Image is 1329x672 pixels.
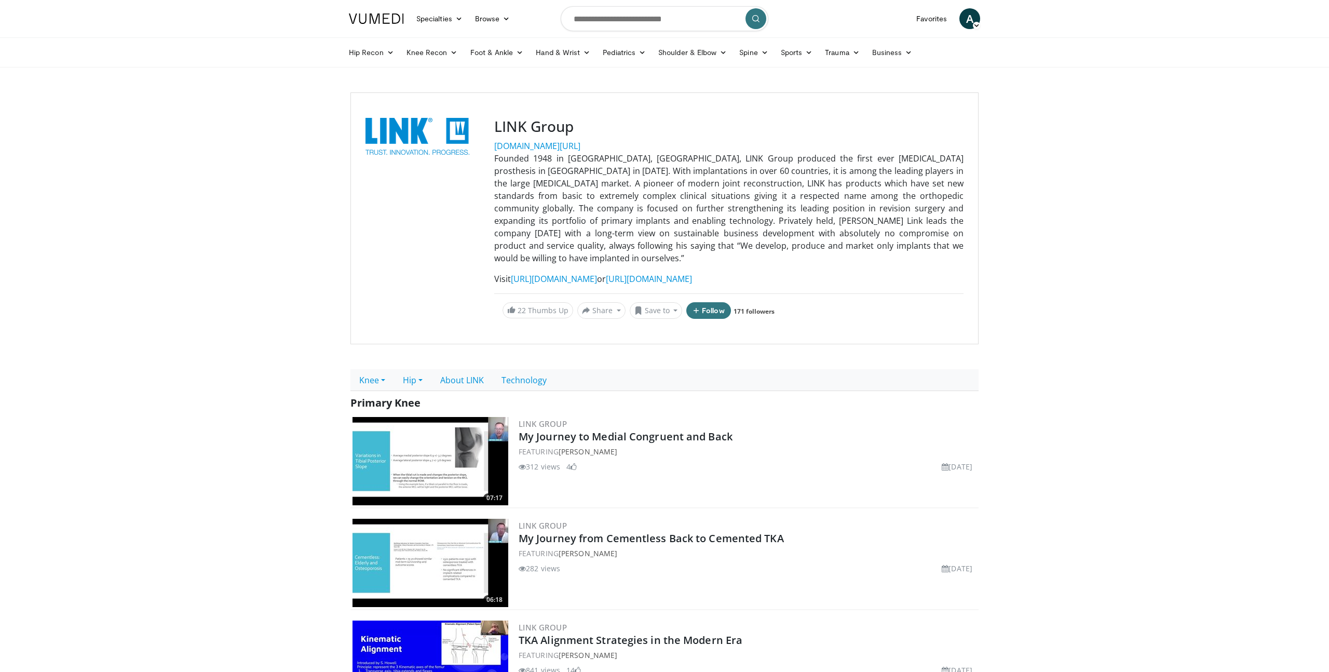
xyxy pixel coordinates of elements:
a: TKA Alignment Strategies in the Modern Era [519,633,742,647]
a: 06:18 [352,519,508,607]
a: [URL][DOMAIN_NAME] [606,273,692,285]
a: Knee Recon [400,42,464,63]
a: Trauma [819,42,866,63]
img: VuMedi Logo [349,14,404,24]
a: Hand & Wrist [530,42,596,63]
li: 312 views [519,461,560,472]
a: Technology [493,369,555,391]
a: Pediatrics [596,42,652,63]
a: [PERSON_NAME] [559,650,617,660]
a: 171 followers [734,307,775,316]
a: A [959,8,980,29]
a: Spine [733,42,774,63]
a: [URL][DOMAIN_NAME] [511,273,597,285]
input: Search topics, interventions [561,6,768,31]
a: My Journey to Medial Congruent and Back [519,429,733,443]
span: 22 [518,305,526,315]
div: FEATURING [519,548,977,559]
a: 22 Thumbs Up [503,302,573,318]
img: 996abfc1-cbb0-4ade-a03d-4430906441a7.300x170_q85_crop-smart_upscale.jpg [352,417,508,505]
button: Follow [686,302,731,319]
a: Favorites [910,8,953,29]
button: Save to [630,302,683,319]
span: 06:18 [483,595,506,604]
a: Hip [394,369,431,391]
a: Foot & Ankle [464,42,530,63]
img: d0ab9b2b-a620-49ec-b261-98432bd3b95c.300x170_q85_crop-smart_upscale.jpg [352,519,508,607]
p: Founded 1948 in [GEOGRAPHIC_DATA], [GEOGRAPHIC_DATA], LINK Group produced the first ever [MEDICAL... [494,152,964,264]
div: FEATURING [519,650,977,661]
a: Shoulder & Elbow [652,42,733,63]
a: My Journey from Cementless Back to Cemented TKA [519,531,784,545]
h3: LINK Group [494,118,964,136]
a: Specialties [410,8,469,29]
button: Share [577,302,626,319]
a: 07:17 [352,417,508,505]
a: Sports [775,42,819,63]
a: Business [866,42,919,63]
span: 07:17 [483,493,506,503]
a: LINK Group [519,622,567,633]
div: FEATURING [519,446,977,457]
a: [DOMAIN_NAME][URL] [494,140,580,152]
a: LINK Group [519,419,567,429]
a: [PERSON_NAME] [559,548,617,558]
li: [DATE] [942,461,972,472]
a: Browse [469,8,517,29]
p: Visit or [494,273,964,285]
span: Primary Knee [350,396,421,410]
a: Knee [350,369,394,391]
li: 4 [566,461,577,472]
a: Hip Recon [343,42,400,63]
li: 282 views [519,563,560,574]
a: About LINK [431,369,493,391]
li: [DATE] [942,563,972,574]
a: [PERSON_NAME] [559,447,617,456]
a: LINK Group [519,520,567,531]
